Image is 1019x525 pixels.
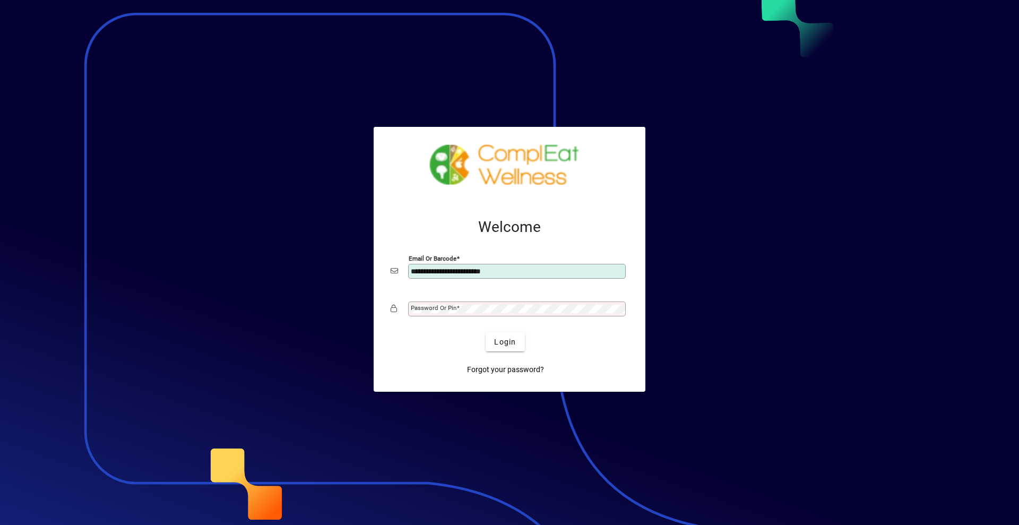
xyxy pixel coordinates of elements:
[463,360,548,379] a: Forgot your password?
[411,304,456,312] mat-label: Password or Pin
[486,332,524,351] button: Login
[467,364,544,375] span: Forgot your password?
[409,255,456,262] mat-label: Email or Barcode
[494,337,516,348] span: Login
[391,218,628,236] h2: Welcome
